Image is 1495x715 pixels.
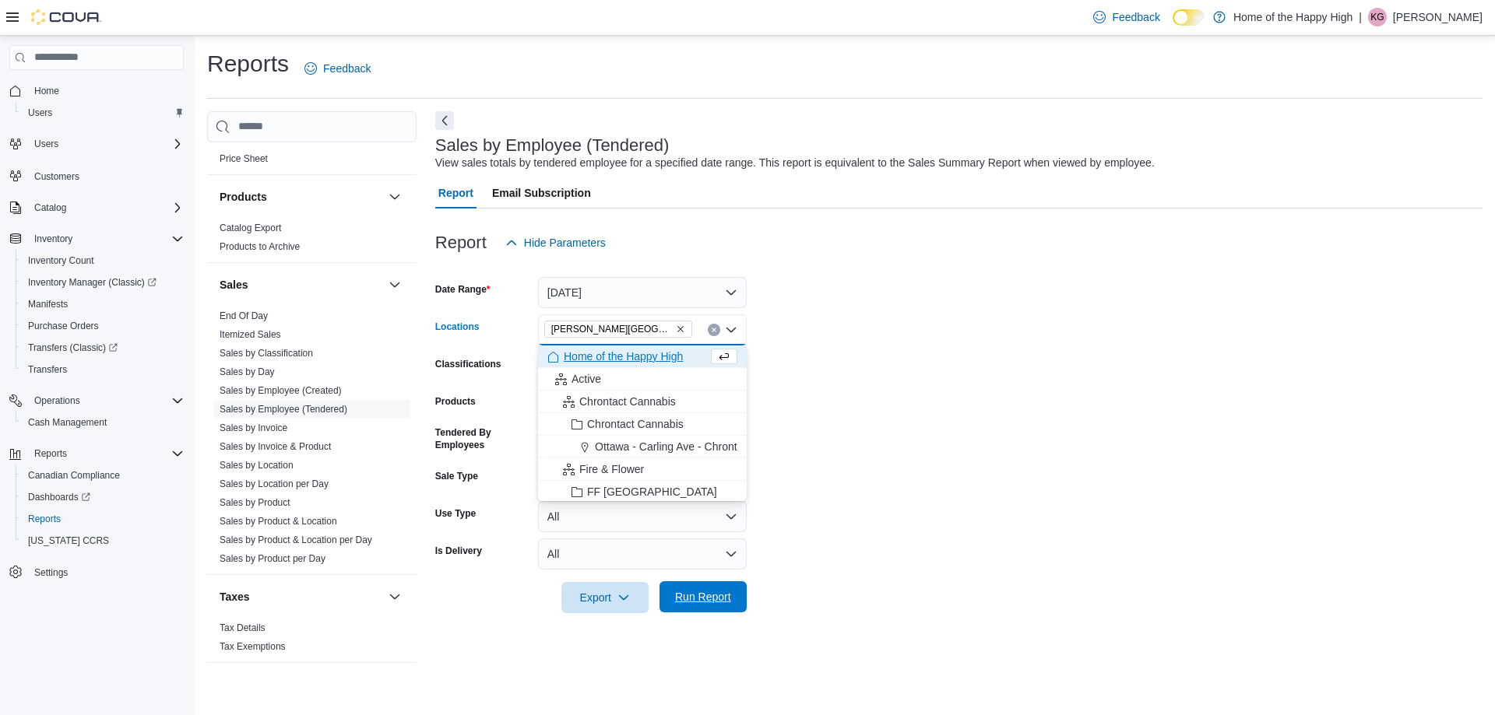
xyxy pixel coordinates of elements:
span: KG [1370,8,1384,26]
button: Cash Management [16,412,190,433]
span: Washington CCRS [22,531,184,550]
span: Sales by Location [220,459,294,471]
span: Sales by Invoice [220,422,287,434]
a: Canadian Compliance [22,466,126,485]
label: Locations [435,321,480,333]
button: Reports [16,508,190,530]
a: Manifests [22,295,74,314]
span: Inventory Count [28,254,94,267]
span: Dashboards [28,491,90,503]
button: [US_STATE] CCRS [16,530,190,552]
button: Operations [28,391,86,410]
span: Transfers [28,363,67,376]
button: Inventory [3,228,190,250]
span: Itemized Sales [220,328,281,341]
span: Users [34,138,58,150]
h3: Report [435,233,487,252]
span: Manifests [28,298,68,310]
span: Home [34,85,59,97]
a: Transfers (Classic) [22,338,124,357]
span: Reports [28,444,184,463]
a: Feedback [298,53,377,84]
span: Sales by Product [220,496,290,509]
button: Sales [220,277,382,293]
span: Run Report [675,589,731,605]
a: Price Sheet [220,153,268,164]
button: Taxes [220,589,382,605]
label: Sale Type [435,470,478,482]
input: Dark Mode [1173,9,1205,26]
h3: Sales [220,277,248,293]
button: Catalog [3,197,190,219]
span: Feedback [1112,9,1159,25]
label: Tendered By Employees [435,426,532,451]
span: Home [28,81,184,100]
button: Sales [385,275,404,294]
span: Reports [28,513,61,525]
span: Sales by Product & Location [220,515,337,527]
button: Users [3,133,190,155]
a: Customers [28,167,86,186]
nav: Complex example [9,73,184,624]
span: Sales by Day [220,366,275,378]
div: Products [207,219,417,262]
span: Settings [34,566,68,579]
a: Itemized Sales [220,329,281,340]
span: Sales by Employee (Tendered) [220,403,347,415]
span: Operations [34,394,80,407]
span: Reports [34,447,67,460]
button: Inventory Count [16,250,190,272]
span: Users [28,107,52,119]
a: [US_STATE] CCRS [22,531,115,550]
a: Settings [28,563,74,582]
a: Sales by Employee (Tendered) [220,404,347,415]
button: Chrontact Cannabis [538,391,747,413]
a: Products to Archive [220,241,300,252]
label: Date Range [435,283,491,296]
button: Reports [3,443,190,464]
img: Cova [31,9,101,25]
button: Settings [3,561,190,584]
button: Home [3,79,190,102]
label: Classifications [435,358,501,370]
span: Ottawa - Carling Ave - Chrontact Cannabis [595,439,800,454]
span: Products to Archive [220,240,300,253]
span: Home of the Happy High [564,349,683,364]
span: End Of Day [220,310,268,322]
a: Feedback [1087,2,1166,33]
span: Inventory Manager (Classic) [28,276,157,289]
span: Chrontact Cannabis [587,416,684,432]
span: Sales by Product & Location per Day [220,534,372,546]
div: Krystle Glover [1368,8,1387,26]
span: Transfers (Classic) [22,338,184,357]
label: Products [435,395,476,408]
span: Email Subscription [492,177,591,209]
button: Taxes [385,587,404,606]
div: Sales [207,307,417,574]
button: Canadian Compliance [16,464,190,486]
button: Active [538,368,747,391]
span: Settings [28,563,184,582]
a: Purchase Orders [22,317,105,335]
span: Inventory [28,230,184,248]
span: Sales by Location per Day [220,478,329,490]
a: Sales by Product [220,497,290,508]
span: FF [GEOGRAPHIC_DATA] [587,484,717,499]
button: Products [385,188,404,206]
a: End Of Day [220,310,268,321]
button: Inventory [28,230,79,248]
a: Transfers (Classic) [16,337,190,359]
span: Price Sheet [220,152,268,165]
p: [PERSON_NAME] [1393,8,1483,26]
span: Canadian Compliance [22,466,184,485]
button: Users [28,135,65,153]
button: Remove Estevan - Estevan Plaza - Fire & Flower from selection in this group [676,324,685,334]
button: [DATE] [538,277,747,308]
a: Sales by Product & Location [220,516,337,527]
button: Users [16,102,190,124]
button: Transfers [16,359,190,380]
button: Reports [28,444,73,463]
a: Sales by Location [220,460,294,471]
div: Pricing [207,149,417,174]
